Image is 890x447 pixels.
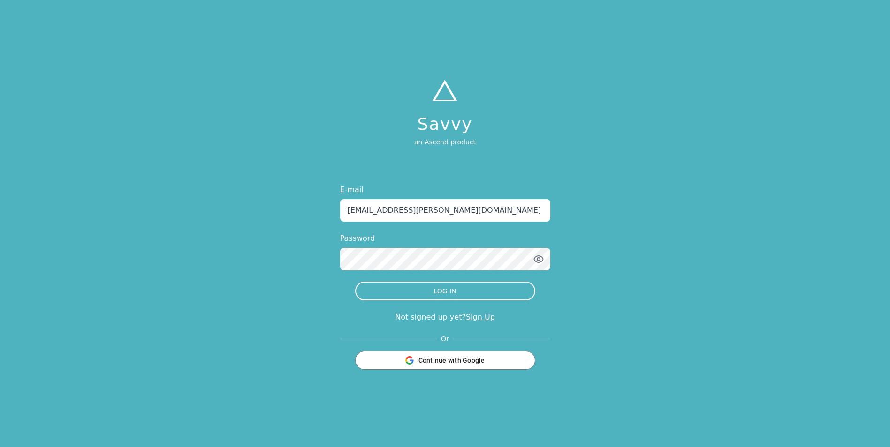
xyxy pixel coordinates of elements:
[437,334,453,343] span: Or
[340,233,550,244] label: Password
[355,351,535,370] button: Continue with Google
[414,137,476,147] p: an Ascend product
[418,356,485,365] span: Continue with Google
[340,184,550,195] label: E-mail
[340,199,550,222] input: Enter your email
[395,313,466,321] span: Not signed up yet?
[355,282,535,300] button: LOG IN
[414,115,476,134] h1: Savvy
[466,313,495,321] a: Sign Up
